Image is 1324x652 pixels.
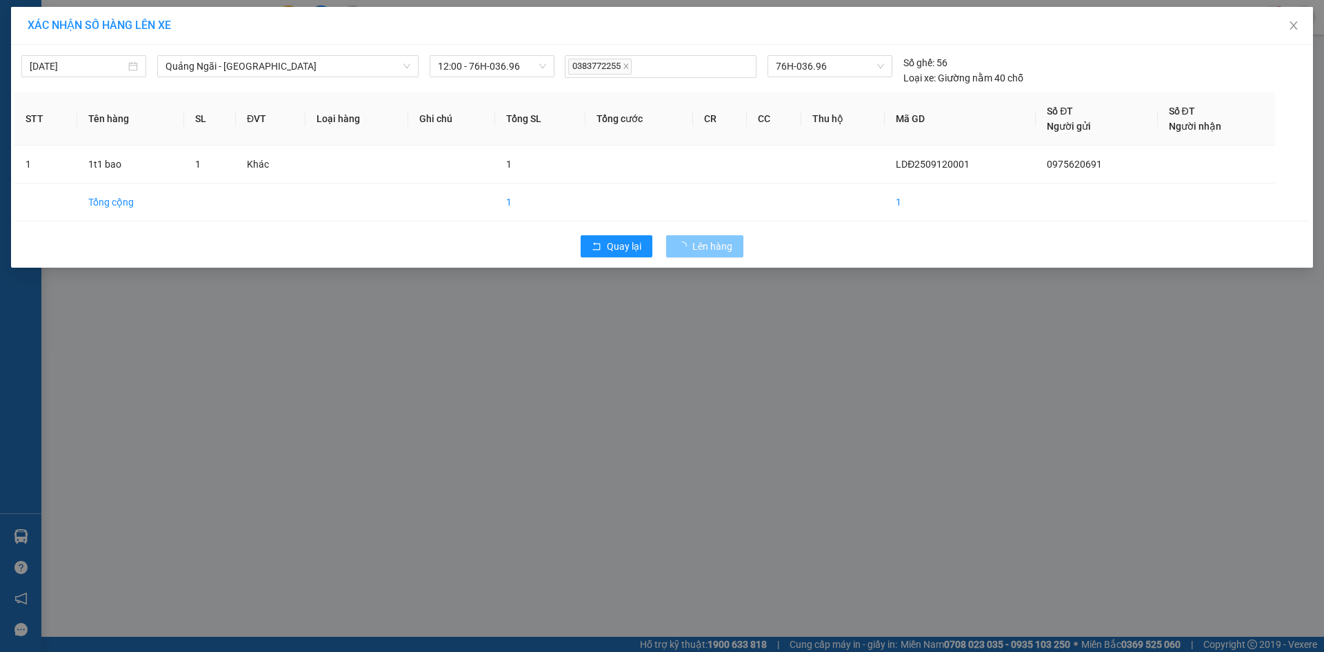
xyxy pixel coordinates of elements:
[585,92,693,146] th: Tổng cước
[677,241,692,251] span: loading
[305,92,409,146] th: Loại hàng
[568,59,632,75] span: 0383772255
[903,55,947,70] div: 56
[495,92,585,146] th: Tổng SL
[903,70,1023,86] div: Giường nằm 40 chỗ
[1047,121,1091,132] span: Người gửi
[14,92,77,146] th: STT
[77,92,183,146] th: Tên hàng
[801,92,885,146] th: Thu hộ
[236,92,305,146] th: ĐVT
[776,56,883,77] span: 76H-036.96
[30,59,126,74] input: 12/09/2025
[896,159,970,170] span: LDĐ2509120001
[506,159,512,170] span: 1
[903,70,936,86] span: Loại xe:
[42,60,225,86] strong: Tổng đài hỗ trợ: 0914 113 973 - 0982 113 973 - 0919 113 973 -
[1047,159,1102,170] span: 0975620691
[39,21,228,57] strong: [PERSON_NAME] ([GEOGRAPHIC_DATA])
[408,92,495,146] th: Ghi chú
[165,56,410,77] span: Quảng Ngãi - Vũng Tàu
[28,19,171,32] span: XÁC NHẬN SỐ HÀNG LÊN XE
[77,184,183,221] td: Tổng cộng
[495,184,585,221] td: 1
[693,92,748,146] th: CR
[63,88,204,101] strong: 0978 771155 - 0975 77 1155
[1288,20,1299,31] span: close
[1274,7,1313,46] button: Close
[885,92,1036,146] th: Mã GD
[623,63,630,70] span: close
[1047,106,1073,117] span: Số ĐT
[6,10,36,75] img: logo
[903,55,934,70] span: Số ghế:
[1169,121,1221,132] span: Người nhận
[666,235,743,257] button: Lên hàng
[195,159,201,170] span: 1
[438,56,546,77] span: 12:00 - 76H-036.96
[1169,106,1195,117] span: Số ĐT
[747,92,801,146] th: CC
[184,92,237,146] th: SL
[607,239,641,254] span: Quay lại
[885,184,1036,221] td: 1
[692,239,732,254] span: Lên hàng
[77,146,183,184] td: 1t1 bao
[592,241,601,253] span: rollback
[236,146,305,184] td: Khác
[581,235,652,257] button: rollbackQuay lại
[14,146,77,184] td: 1
[6,79,36,170] strong: Công ty TNHH DVVT Văn Vinh 76
[403,62,411,70] span: down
